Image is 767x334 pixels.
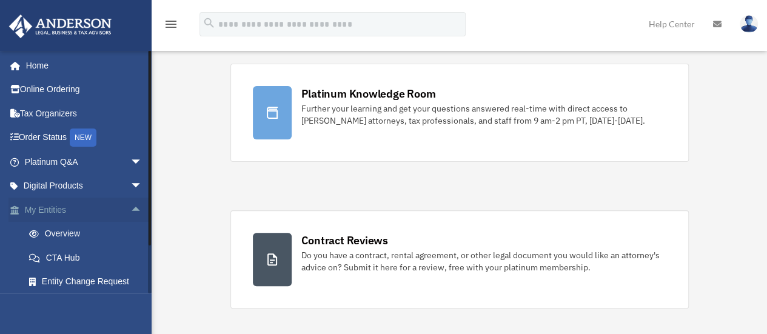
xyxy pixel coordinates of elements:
a: Entity Change Request [17,270,161,294]
i: search [203,16,216,30]
a: menu [164,21,178,32]
i: menu [164,17,178,32]
div: Further your learning and get your questions answered real-time with direct access to [PERSON_NAM... [301,102,666,127]
a: Online Ordering [8,78,161,102]
a: My Entitiesarrow_drop_up [8,198,161,222]
a: Overview [17,222,161,246]
img: Anderson Advisors Platinum Portal [5,15,115,38]
a: Platinum Knowledge Room Further your learning and get your questions answered real-time with dire... [230,64,689,162]
img: User Pic [740,15,758,33]
a: Platinum Q&Aarrow_drop_down [8,150,161,174]
a: Order StatusNEW [8,125,161,150]
a: Tax Organizers [8,101,161,125]
span: arrow_drop_down [130,174,155,199]
a: Contract Reviews Do you have a contract, rental agreement, or other legal document you would like... [230,210,689,309]
div: NEW [70,129,96,147]
span: arrow_drop_up [130,198,155,222]
div: Contract Reviews [301,233,388,248]
span: arrow_drop_down [130,150,155,175]
a: Digital Productsarrow_drop_down [8,174,161,198]
div: Platinum Knowledge Room [301,86,436,101]
a: Home [8,53,155,78]
a: CTA Hub [17,245,161,270]
div: Do you have a contract, rental agreement, or other legal document you would like an attorney's ad... [301,249,666,273]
